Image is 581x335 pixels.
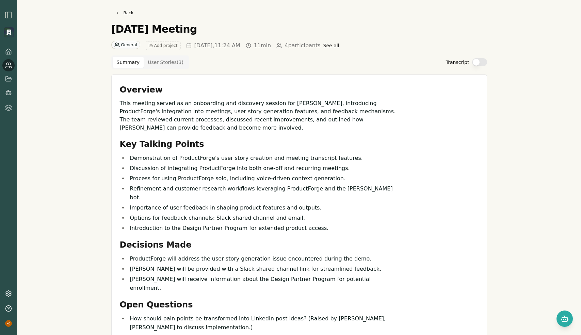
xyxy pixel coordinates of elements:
[128,203,397,212] li: Importance of user feedback in shaping product features and outputs.
[113,57,144,68] button: Summary
[120,299,397,310] h2: Open Questions
[285,41,320,50] span: 4 participants
[5,320,12,327] img: profile
[128,314,397,332] li: How should pain points be transformed into LinkedIn post ideas? (Raised by [PERSON_NAME]; [PERSON...
[128,174,397,183] li: Process for using ProductForge solo, including voice-driven context generation.
[120,239,397,250] h2: Decisions Made
[146,41,181,50] button: Add project
[111,41,140,49] div: General
[111,23,197,35] h1: [DATE] Meeting
[128,154,397,163] li: Demonstration of ProductForge's user story creation and meeting transcript features.
[128,265,397,273] li: [PERSON_NAME] will be provided with a Slack shared channel link for streamlined feedback.
[120,84,397,95] h2: Overview
[120,139,397,150] h2: Key Talking Points
[4,27,14,37] img: Organization logo
[556,311,573,327] button: Open chat
[128,224,397,233] li: Introduction to the Design Partner Program for extended product access.
[128,164,397,173] li: Discussion of integrating ProductForge into both one-off and recurring meetings.
[128,184,397,202] li: Refinement and customer research workflows leveraging ProductForge and the [PERSON_NAME] bot.
[111,41,140,50] button: General
[154,43,178,48] span: Add project
[128,275,397,292] li: [PERSON_NAME] will receive information about the Design Partner Program for potential enrollment.
[2,302,15,315] button: Help
[111,8,138,18] a: Back
[120,99,397,132] p: This meeting served as an onboarding and discovery session for [PERSON_NAME], introducing Product...
[446,59,469,66] label: Transcript
[194,41,240,50] span: [DATE] , 11:24 AM
[128,214,397,222] li: Options for feedback channels: Slack shared channel and email.
[323,42,339,49] button: See all
[4,11,13,19] img: sidebar
[144,57,188,68] button: User Stories ( 3 )
[254,41,271,50] span: 11min
[128,254,397,263] li: ProductForge will address the user story generation issue encountered during the demo.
